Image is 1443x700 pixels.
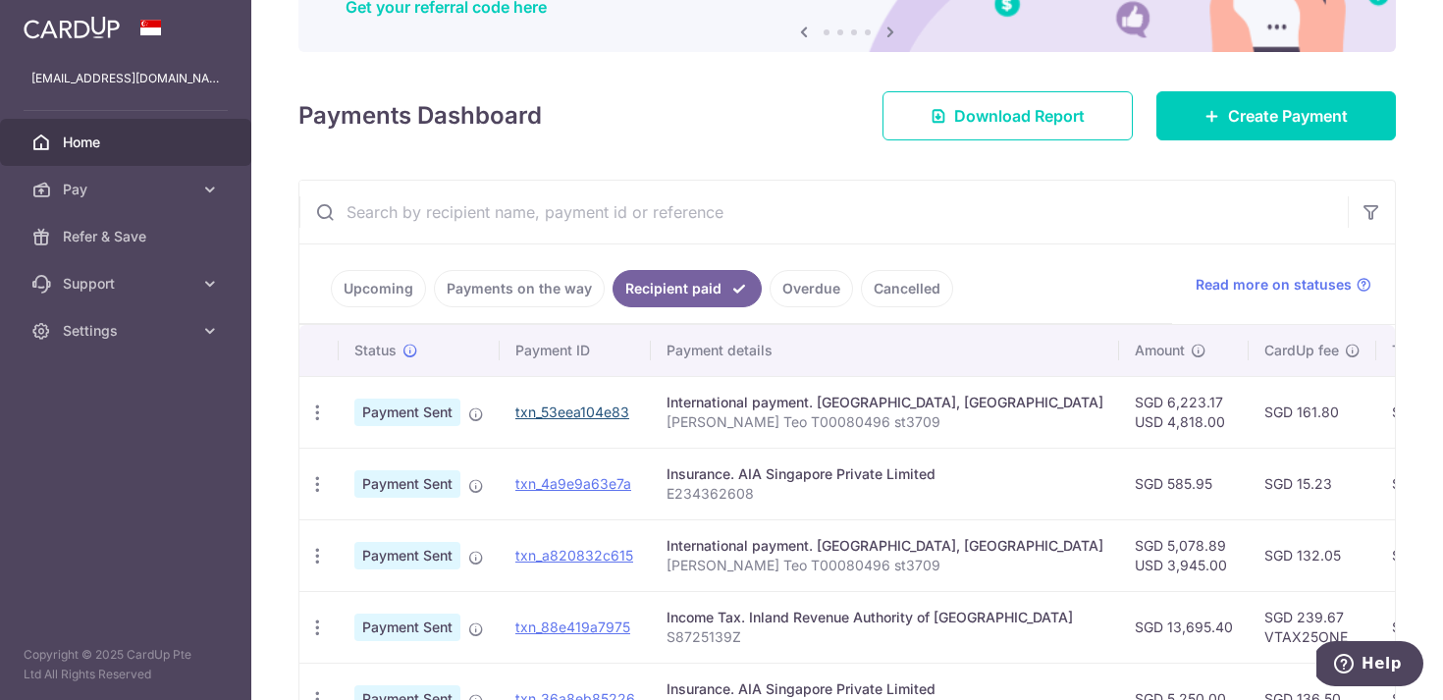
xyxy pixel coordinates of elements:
[1249,448,1376,519] td: SGD 15.23
[667,608,1103,627] div: Income Tax. Inland Revenue Authority of [GEOGRAPHIC_DATA]
[667,484,1103,504] p: E234362608
[63,321,192,341] span: Settings
[667,464,1103,484] div: Insurance. AIA Singapore Private Limited
[667,412,1103,432] p: [PERSON_NAME] Teo T00080496 st3709
[515,619,630,635] a: txn_88e419a7975
[63,133,192,152] span: Home
[1196,275,1352,295] span: Read more on statuses
[515,475,631,492] a: txn_4a9e9a63e7a
[354,470,460,498] span: Payment Sent
[500,325,651,376] th: Payment ID
[354,614,460,641] span: Payment Sent
[1228,104,1348,128] span: Create Payment
[882,91,1133,140] a: Download Report
[24,16,120,39] img: CardUp
[515,547,633,564] a: txn_a820832c615
[1135,341,1185,360] span: Amount
[1196,275,1371,295] a: Read more on statuses
[331,270,426,307] a: Upcoming
[1119,519,1249,591] td: SGD 5,078.89 USD 3,945.00
[1249,376,1376,448] td: SGD 161.80
[651,325,1119,376] th: Payment details
[1156,91,1396,140] a: Create Payment
[613,270,762,307] a: Recipient paid
[434,270,605,307] a: Payments on the way
[31,69,220,88] p: [EMAIL_ADDRESS][DOMAIN_NAME]
[63,180,192,199] span: Pay
[299,181,1348,243] input: Search by recipient name, payment id or reference
[63,227,192,246] span: Refer & Save
[667,627,1103,647] p: S8725139Z
[515,404,629,420] a: txn_53eea104e83
[354,341,397,360] span: Status
[667,536,1103,556] div: International payment. [GEOGRAPHIC_DATA], [GEOGRAPHIC_DATA]
[1119,591,1249,663] td: SGD 13,695.40
[1249,519,1376,591] td: SGD 132.05
[1119,376,1249,448] td: SGD 6,223.17 USD 4,818.00
[298,98,542,134] h4: Payments Dashboard
[770,270,853,307] a: Overdue
[861,270,953,307] a: Cancelled
[1249,591,1376,663] td: SGD 239.67 VTAX25ONE
[1119,448,1249,519] td: SGD 585.95
[63,274,192,294] span: Support
[667,679,1103,699] div: Insurance. AIA Singapore Private Limited
[354,399,460,426] span: Payment Sent
[954,104,1085,128] span: Download Report
[354,542,460,569] span: Payment Sent
[667,393,1103,412] div: International payment. [GEOGRAPHIC_DATA], [GEOGRAPHIC_DATA]
[1264,341,1339,360] span: CardUp fee
[667,556,1103,575] p: [PERSON_NAME] Teo T00080496 st3709
[1316,641,1423,690] iframe: Opens a widget where you can find more information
